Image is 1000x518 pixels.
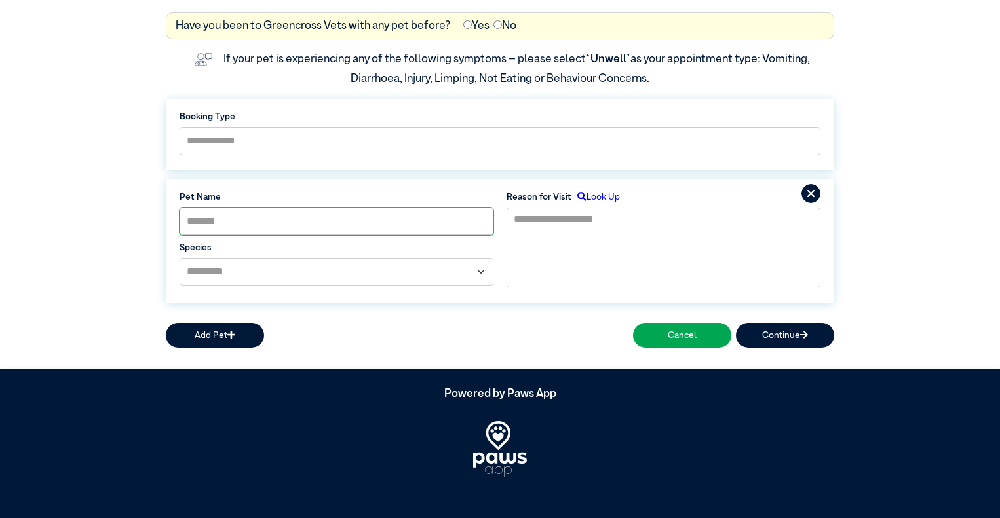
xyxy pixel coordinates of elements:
[176,18,450,35] label: Have you been to Greencross Vets with any pet before?
[633,323,731,347] button: Cancel
[223,54,812,84] label: If your pet is experiencing any of the following symptoms – please select as your appointment typ...
[507,191,571,204] label: Reason for Visit
[493,20,502,29] input: No
[586,54,630,65] span: “Unwell”
[493,18,516,35] label: No
[736,323,834,347] button: Continue
[473,421,527,477] img: PawsApp
[180,241,493,254] label: Species
[166,388,834,401] h5: Powered by Paws App
[190,48,217,71] img: vet
[166,323,264,347] button: Add Pet
[463,20,472,29] input: Yes
[571,191,620,204] label: Look Up
[463,18,490,35] label: Yes
[180,110,820,123] label: Booking Type
[180,191,493,204] label: Pet Name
